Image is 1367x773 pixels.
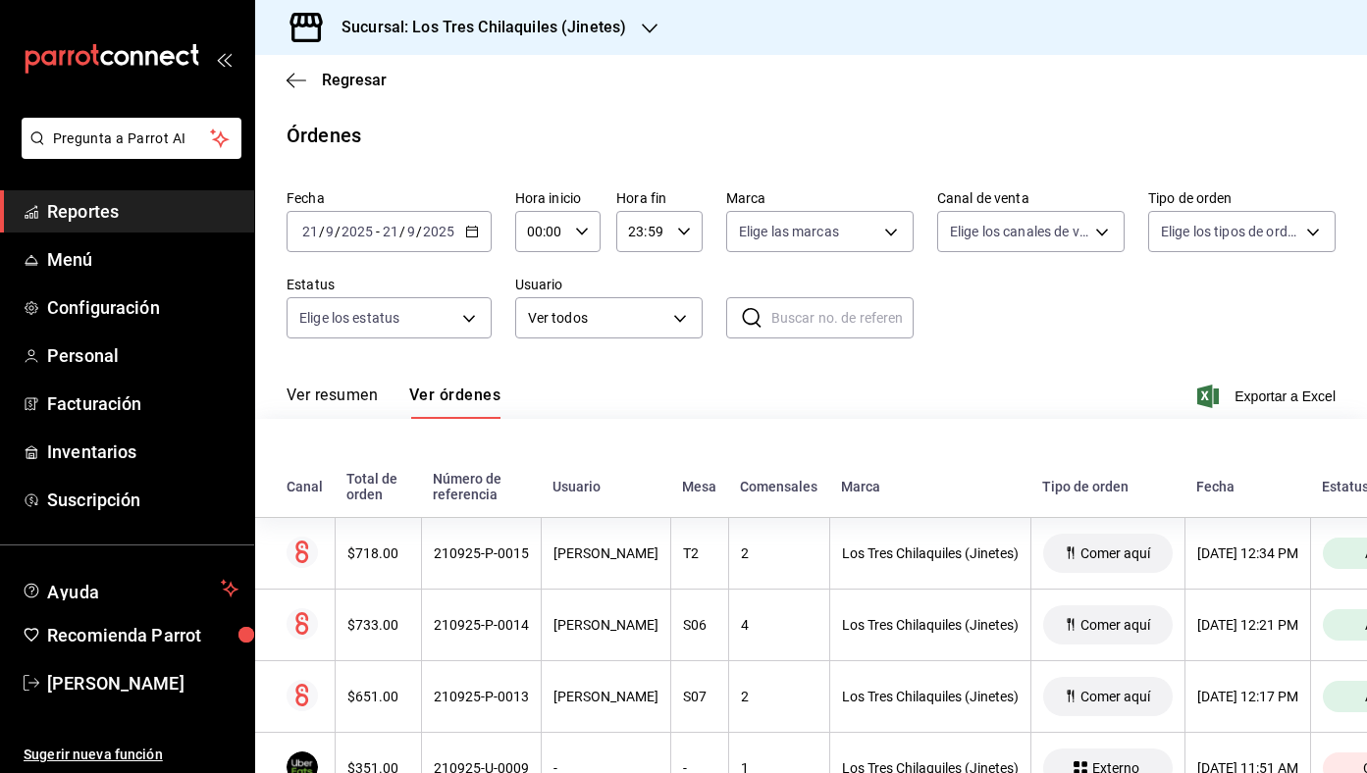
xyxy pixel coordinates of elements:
span: [PERSON_NAME] [47,670,238,696]
input: ---- [422,224,455,239]
div: Fecha [1196,479,1298,494]
div: [DATE] 12:21 PM [1197,617,1298,633]
div: Los Tres Chilaquiles (Jinetes) [842,617,1019,633]
div: Usuario [552,479,658,494]
span: Comer aquí [1073,545,1158,561]
span: Recomienda Parrot [47,622,238,648]
h3: Sucursal: Los Tres Chilaquiles (Jinetes) [326,16,626,39]
span: Ver todos [528,308,666,329]
label: Fecha [287,191,492,205]
div: Los Tres Chilaquiles (Jinetes) [842,689,1019,704]
span: Regresar [322,71,387,89]
div: Comensales [740,479,817,494]
span: / [399,224,405,239]
div: Canal [287,479,323,494]
span: Sugerir nueva función [24,745,238,765]
span: Personal [47,342,238,369]
span: Elige los tipos de orden [1161,222,1299,241]
input: Buscar no. de referencia [771,298,914,337]
span: Inventarios [47,438,238,465]
div: navigation tabs [287,386,500,419]
label: Hora fin [616,191,703,205]
div: $651.00 [347,689,409,704]
div: [PERSON_NAME] [553,689,658,704]
div: Total de orden [346,471,409,502]
span: Elige los canales de venta [950,222,1088,241]
div: Marca [841,479,1019,494]
div: S07 [683,689,716,704]
button: open_drawer_menu [216,51,232,67]
span: / [319,224,325,239]
span: - [376,224,380,239]
button: Pregunta a Parrot AI [22,118,241,159]
span: Ayuda [47,577,213,600]
span: Menú [47,246,238,273]
span: Elige los estatus [299,308,399,328]
div: 4 [741,617,817,633]
label: Tipo de orden [1148,191,1336,205]
div: 2 [741,689,817,704]
div: Mesa [682,479,716,494]
div: [PERSON_NAME] [553,617,658,633]
div: 210925-P-0014 [434,617,529,633]
div: 2 [741,545,817,561]
span: Comer aquí [1073,617,1158,633]
button: Ver órdenes [409,386,500,419]
div: T2 [683,545,716,561]
span: Facturación [47,390,238,417]
label: Usuario [515,278,703,291]
div: [DATE] 12:17 PM [1197,689,1298,704]
span: Configuración [47,294,238,321]
div: Órdenes [287,121,361,150]
button: Exportar a Excel [1201,385,1336,408]
div: 210925-P-0015 [434,545,529,561]
div: 210925-P-0013 [434,689,529,704]
button: Regresar [287,71,387,89]
input: ---- [341,224,374,239]
span: / [416,224,422,239]
div: Tipo de orden [1042,479,1173,494]
input: -- [406,224,416,239]
input: -- [301,224,319,239]
a: Pregunta a Parrot AI [14,142,241,163]
div: $718.00 [347,545,409,561]
div: Los Tres Chilaquiles (Jinetes) [842,545,1019,561]
div: Número de referencia [433,471,529,502]
div: [DATE] 12:34 PM [1197,545,1298,561]
div: S06 [683,617,716,633]
span: Elige las marcas [739,222,839,241]
label: Canal de venta [937,191,1125,205]
span: / [335,224,341,239]
div: $733.00 [347,617,409,633]
span: Pregunta a Parrot AI [53,129,211,149]
span: Suscripción [47,487,238,513]
label: Estatus [287,278,492,291]
button: Ver resumen [287,386,378,419]
label: Hora inicio [515,191,602,205]
input: -- [382,224,399,239]
div: [PERSON_NAME] [553,545,658,561]
input: -- [325,224,335,239]
label: Marca [726,191,914,205]
span: Reportes [47,198,238,225]
span: Comer aquí [1073,689,1158,704]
